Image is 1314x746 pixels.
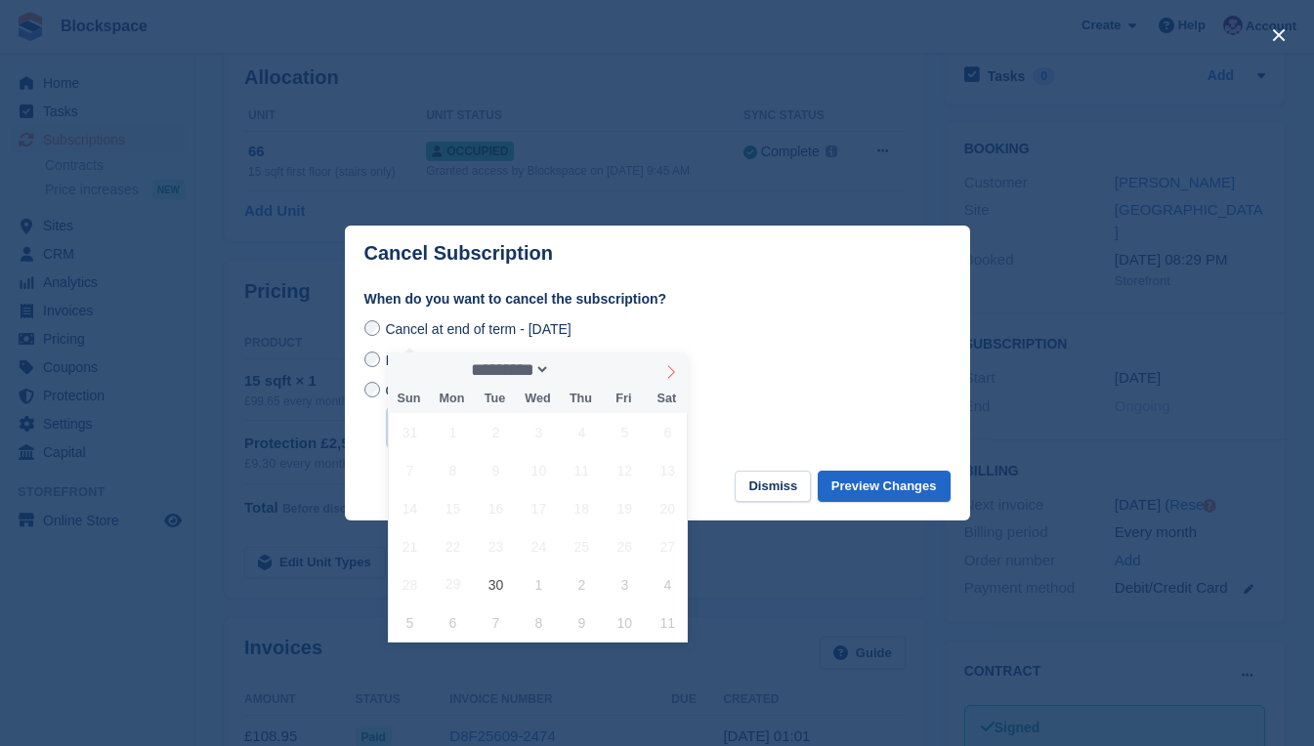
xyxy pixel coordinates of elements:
[649,451,687,489] span: September 13, 2025
[550,359,612,380] input: Year
[563,451,601,489] span: September 11, 2025
[391,413,429,451] span: August 31, 2025
[520,565,558,603] span: October 1, 2025
[434,565,472,603] span: September 29, 2025
[388,393,431,405] span: Sun
[1263,20,1294,51] button: close
[516,393,559,405] span: Wed
[649,489,687,527] span: September 20, 2025
[602,393,645,405] span: Fri
[520,489,558,527] span: September 17, 2025
[477,451,515,489] span: September 9, 2025
[434,603,472,642] span: October 6, 2025
[563,413,601,451] span: September 4, 2025
[735,471,811,503] button: Dismiss
[364,320,380,336] input: Cancel at end of term - [DATE]
[563,603,601,642] span: October 9, 2025
[606,603,644,642] span: October 10, 2025
[520,527,558,565] span: September 24, 2025
[477,603,515,642] span: October 7, 2025
[606,565,644,603] span: October 3, 2025
[477,565,515,603] span: September 30, 2025
[520,603,558,642] span: October 8, 2025
[434,451,472,489] span: September 8, 2025
[391,489,429,527] span: September 14, 2025
[563,527,601,565] span: September 25, 2025
[364,242,553,265] p: Cancel Subscription
[391,565,429,603] span: September 28, 2025
[477,413,515,451] span: September 2, 2025
[649,603,687,642] span: October 11, 2025
[430,393,473,405] span: Mon
[606,489,644,527] span: September 19, 2025
[434,527,472,565] span: September 22, 2025
[649,527,687,565] span: September 27, 2025
[477,489,515,527] span: September 16, 2025
[473,393,516,405] span: Tue
[649,413,687,451] span: September 6, 2025
[364,382,380,397] input: On a custom date
[391,603,429,642] span: October 5, 2025
[649,565,687,603] span: October 4, 2025
[520,413,558,451] span: September 3, 2025
[606,413,644,451] span: September 5, 2025
[391,527,429,565] span: September 21, 2025
[385,383,493,398] span: On a custom date
[434,413,472,451] span: September 1, 2025
[385,352,458,368] span: Immediately
[385,321,571,337] span: Cancel at end of term - [DATE]
[434,489,472,527] span: September 15, 2025
[464,359,550,380] select: Month
[559,393,602,405] span: Thu
[520,451,558,489] span: September 10, 2025
[606,451,644,489] span: September 12, 2025
[391,451,429,489] span: September 7, 2025
[563,489,601,527] span: September 18, 2025
[364,289,951,310] label: When do you want to cancel the subscription?
[364,352,380,367] input: Immediately
[645,393,688,405] span: Sat
[818,471,951,503] button: Preview Changes
[563,565,601,603] span: October 2, 2025
[477,527,515,565] span: September 23, 2025
[606,527,644,565] span: September 26, 2025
